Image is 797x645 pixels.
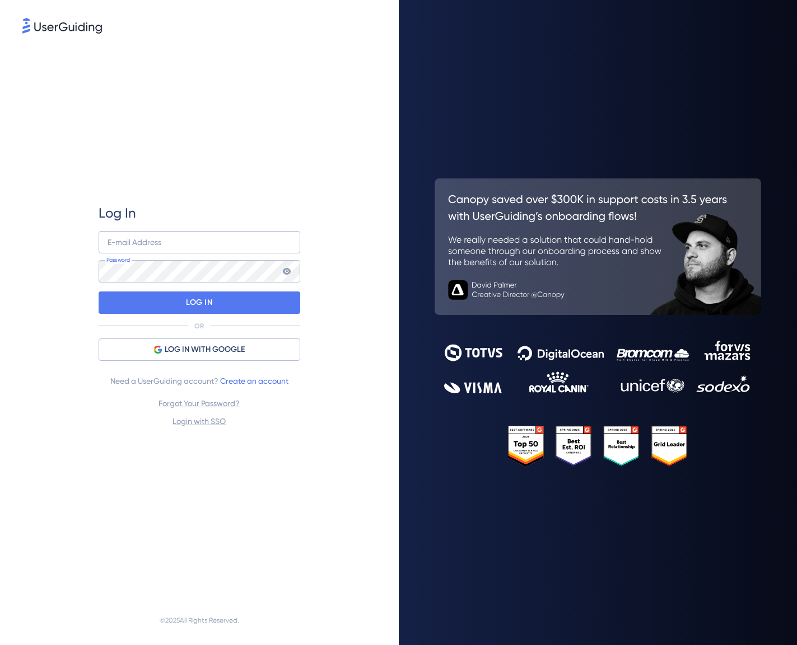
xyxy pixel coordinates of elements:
[99,204,136,222] span: Log In
[435,178,762,315] img: 26c0aa7c25a843aed4baddd2b5e0fa68.svg
[110,374,288,388] span: Need a UserGuiding account?
[194,322,204,331] p: OR
[186,294,212,312] p: LOG IN
[159,399,240,408] a: Forgot Your Password?
[220,376,288,385] a: Create an account
[444,341,751,393] img: 9302ce2ac39453076f5bc0f2f2ca889b.svg
[99,231,300,253] input: example@company.com
[173,417,226,426] a: Login with SSO
[160,614,239,627] span: © 2025 All Rights Reserved.
[165,343,245,356] span: LOG IN WITH GOOGLE
[22,18,102,34] img: 8faab4ba6bc7696a72372aa768b0286c.svg
[508,426,688,467] img: 25303e33045975176eb484905ab012ff.svg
